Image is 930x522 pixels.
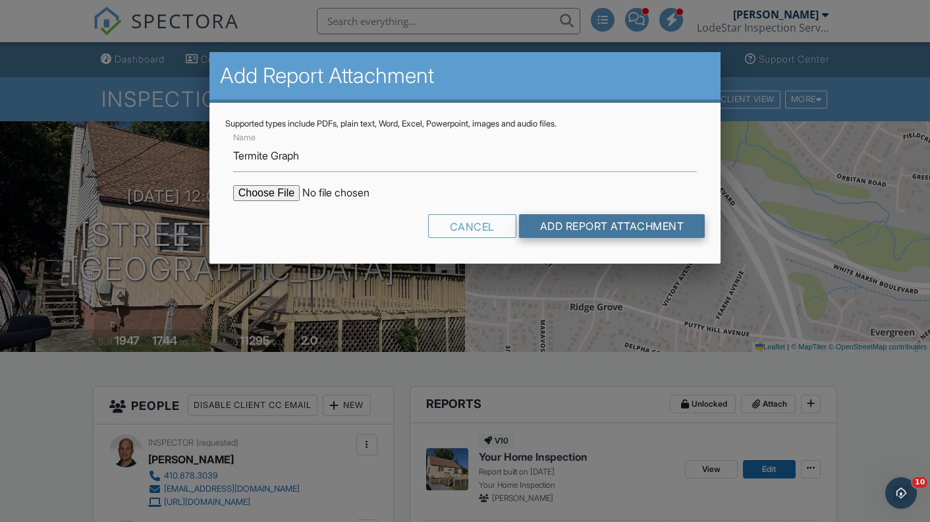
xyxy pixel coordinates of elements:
div: Cancel [428,214,516,238]
label: Name [233,132,256,144]
iframe: Intercom live chat [885,477,917,509]
div: Supported types include PDFs, plain text, Word, Excel, Powerpoint, images and audio files. [225,119,705,129]
h2: Add Report Attachment [220,63,711,89]
input: Add Report Attachment [519,214,705,238]
span: 10 [912,477,927,488]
